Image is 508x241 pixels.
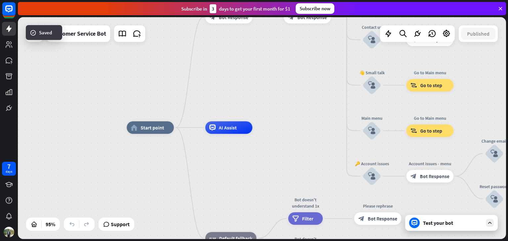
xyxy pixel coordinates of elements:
div: 👋 Small talk [353,70,391,76]
div: Test your bot [423,220,483,226]
i: success [30,29,36,36]
div: Go to Main menu [402,115,458,121]
i: block_bot_response [209,14,216,20]
i: block_user_input [368,172,376,180]
i: block_bot_response [410,37,417,43]
span: Bot Response [297,14,327,20]
span: Start point [141,124,164,131]
div: days [6,169,12,174]
i: block_user_input [368,82,376,89]
i: block_user_input [490,195,498,203]
div: Account issues - menu [402,160,458,167]
div: 3 [210,4,216,13]
div: Please rephrase [350,203,406,209]
div: Go to Main menu [402,70,458,76]
div: 🔑 Account issues [353,160,391,167]
span: Bot Response [219,14,248,20]
div: Subscribe in days to get your first month for $1 [181,4,290,13]
span: AI Assist [219,124,236,131]
span: Bot Response [420,173,449,179]
span: Saved [39,29,52,36]
div: Contact info [402,24,458,30]
div: 7 [7,163,11,169]
i: home_2 [131,124,137,131]
span: Filter [302,215,313,222]
div: Contact us [353,24,391,30]
div: Customer Service Bot [51,25,106,42]
span: Bot Response [368,215,397,222]
i: filter [292,215,299,222]
div: Subscribe now [296,3,334,14]
button: Open LiveChat chat widget [5,3,25,22]
div: 95% [44,219,57,229]
i: block_goto [410,82,417,88]
span: Go to step [420,82,442,88]
i: block_bot_response [410,173,417,179]
span: Support [111,219,130,229]
div: Bot doesn't understand 1x [283,196,327,209]
span: Go to step [420,127,442,134]
span: Bot Response [420,37,449,43]
i: block_bot_response [358,215,364,222]
i: block_bot_response [288,14,294,20]
i: block_user_input [490,150,498,157]
i: block_goto [410,127,417,134]
a: 7 days [2,162,16,176]
i: block_user_input [368,127,376,135]
button: Published [461,28,495,40]
div: Main menu [353,115,391,121]
i: block_user_input [368,36,376,44]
